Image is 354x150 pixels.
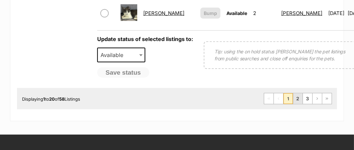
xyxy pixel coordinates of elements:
[313,93,322,104] a: Next page
[250,2,278,25] td: 2
[214,48,346,62] p: Tip: using the on hold status [PERSON_NAME] the pet listings from public searches and close off e...
[49,96,55,102] strong: 20
[43,96,45,102] strong: 1
[97,67,149,78] button: Save status
[303,93,312,104] a: Page 3
[22,96,80,102] span: Displaying to of Listings
[293,93,303,104] a: Page 2
[59,96,64,102] strong: 58
[204,10,217,17] span: Bump
[281,10,322,16] a: [PERSON_NAME]
[97,36,193,42] label: Update status of selected listings to:
[264,93,332,104] nav: Pagination
[200,8,220,19] button: Bump
[98,50,130,60] span: Available
[264,93,274,104] span: First page
[274,93,283,104] span: Previous page
[322,93,332,104] a: Last page
[97,48,145,62] span: Available
[143,10,184,16] a: [PERSON_NAME]
[326,2,347,25] td: [DATE]
[226,10,247,16] span: Available
[284,93,293,104] span: Page 1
